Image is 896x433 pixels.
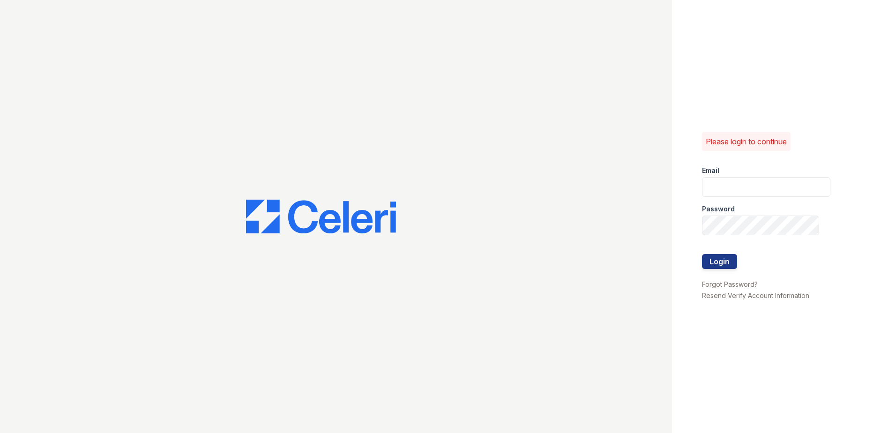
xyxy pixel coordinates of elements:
label: Password [702,204,735,214]
label: Email [702,166,719,175]
button: Login [702,254,737,269]
a: Forgot Password? [702,280,758,288]
p: Please login to continue [706,136,787,147]
a: Resend Verify Account Information [702,291,809,299]
img: CE_Logo_Blue-a8612792a0a2168367f1c8372b55b34899dd931a85d93a1a3d3e32e68fde9ad4.png [246,200,396,233]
